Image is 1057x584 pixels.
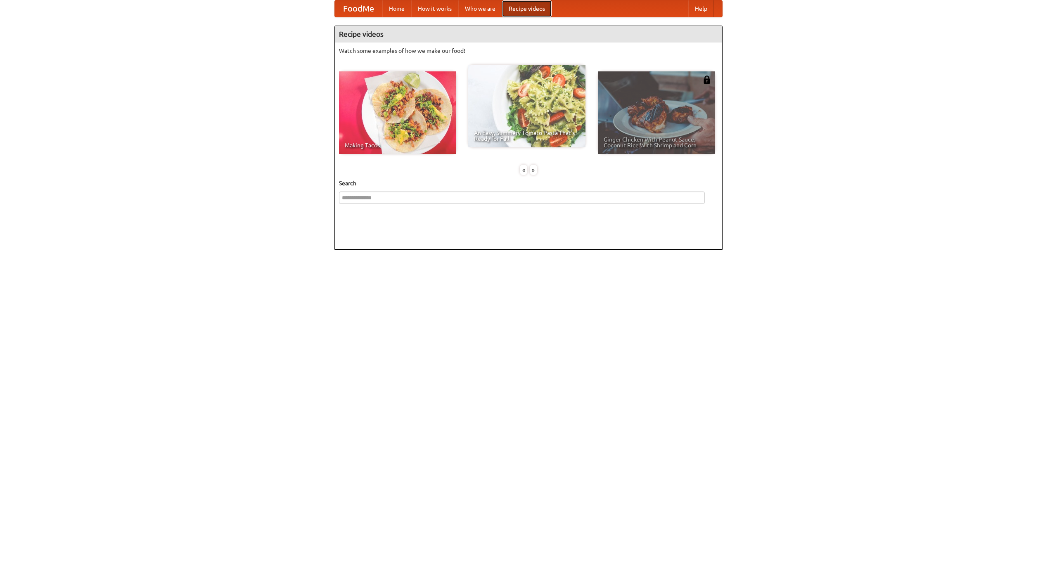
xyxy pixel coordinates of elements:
a: Making Tacos [339,71,456,154]
h5: Search [339,179,718,187]
span: Making Tacos [345,142,450,148]
a: Home [382,0,411,17]
img: 483408.png [703,76,711,84]
a: Who we are [458,0,502,17]
div: « [520,165,527,175]
a: Help [688,0,714,17]
p: Watch some examples of how we make our food! [339,47,718,55]
span: An Easy, Summery Tomato Pasta That's Ready for Fall [474,130,580,142]
a: FoodMe [335,0,382,17]
a: An Easy, Summery Tomato Pasta That's Ready for Fall [468,65,585,147]
h4: Recipe videos [335,26,722,43]
div: » [530,165,537,175]
a: How it works [411,0,458,17]
a: Recipe videos [502,0,552,17]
